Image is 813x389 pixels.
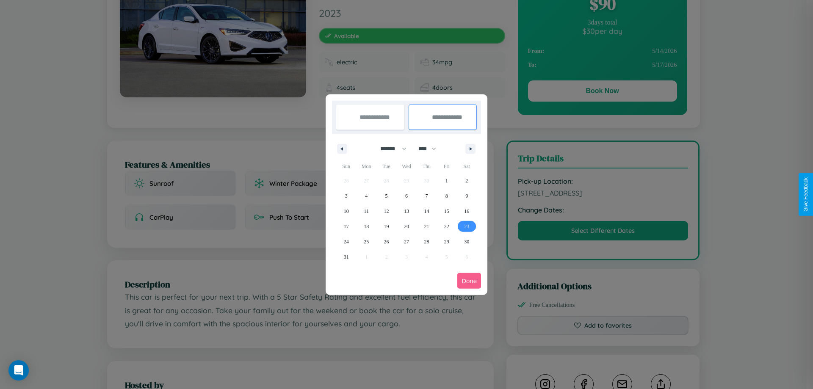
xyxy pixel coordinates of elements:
button: 7 [417,188,437,204]
button: 26 [376,234,396,249]
button: 1 [437,173,456,188]
span: 6 [405,188,408,204]
span: 19 [384,219,389,234]
span: Fri [437,160,456,173]
span: 3 [345,188,348,204]
button: 22 [437,219,456,234]
button: 4 [356,188,376,204]
span: 2 [465,173,468,188]
button: 27 [396,234,416,249]
button: 19 [376,219,396,234]
button: 23 [457,219,477,234]
span: 21 [424,219,429,234]
button: 28 [417,234,437,249]
button: 2 [457,173,477,188]
span: 23 [464,219,469,234]
span: 1 [445,173,448,188]
span: 18 [364,219,369,234]
span: 15 [444,204,449,219]
span: 30 [464,234,469,249]
button: 14 [417,204,437,219]
span: 22 [444,219,449,234]
span: 29 [444,234,449,249]
span: 13 [404,204,409,219]
span: 28 [424,234,429,249]
button: 17 [336,219,356,234]
button: Done [457,273,481,289]
button: 15 [437,204,456,219]
button: 18 [356,219,376,234]
span: 16 [464,204,469,219]
span: 17 [344,219,349,234]
span: 26 [384,234,389,249]
span: Wed [396,160,416,173]
button: 30 [457,234,477,249]
span: 11 [364,204,369,219]
button: 6 [396,188,416,204]
button: 20 [396,219,416,234]
button: 12 [376,204,396,219]
button: 13 [396,204,416,219]
span: 8 [445,188,448,204]
button: 24 [336,234,356,249]
span: 20 [404,219,409,234]
button: 3 [336,188,356,204]
span: 10 [344,204,349,219]
button: 21 [417,219,437,234]
span: 4 [365,188,368,204]
button: 16 [457,204,477,219]
span: 9 [465,188,468,204]
span: 12 [384,204,389,219]
button: 31 [336,249,356,265]
span: 31 [344,249,349,265]
button: 25 [356,234,376,249]
span: Mon [356,160,376,173]
button: 8 [437,188,456,204]
span: 14 [424,204,429,219]
span: 27 [404,234,409,249]
span: Sat [457,160,477,173]
div: Give Feedback [803,177,809,212]
button: 29 [437,234,456,249]
span: Sun [336,160,356,173]
button: 9 [457,188,477,204]
span: Thu [417,160,437,173]
button: 10 [336,204,356,219]
span: 7 [425,188,428,204]
span: 25 [364,234,369,249]
span: 24 [344,234,349,249]
span: Tue [376,160,396,173]
div: Open Intercom Messenger [8,360,29,381]
span: 5 [385,188,388,204]
button: 5 [376,188,396,204]
button: 11 [356,204,376,219]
